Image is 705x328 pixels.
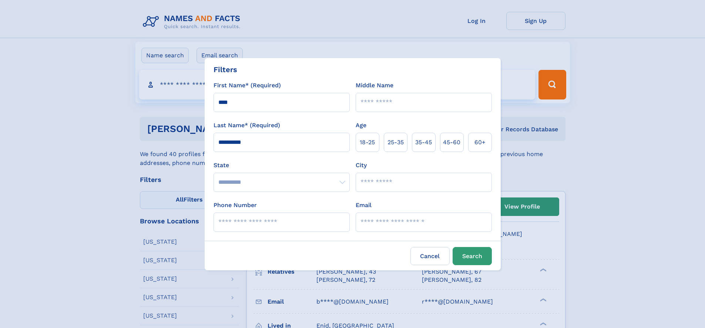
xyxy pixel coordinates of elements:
[453,247,492,265] button: Search
[356,201,372,210] label: Email
[356,121,366,130] label: Age
[387,138,404,147] span: 25‑35
[410,247,450,265] label: Cancel
[214,201,257,210] label: Phone Number
[214,81,281,90] label: First Name* (Required)
[474,138,486,147] span: 60+
[443,138,460,147] span: 45‑60
[214,121,280,130] label: Last Name* (Required)
[360,138,375,147] span: 18‑25
[356,81,393,90] label: Middle Name
[214,64,237,75] div: Filters
[415,138,432,147] span: 35‑45
[214,161,350,170] label: State
[356,161,367,170] label: City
